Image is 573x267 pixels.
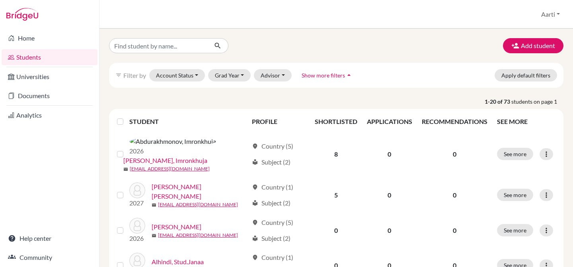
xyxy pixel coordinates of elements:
[152,203,156,207] span: mail
[2,69,97,85] a: Universities
[2,49,97,65] a: Students
[129,234,145,243] p: 2026
[254,69,292,81] button: Advisor
[497,224,533,236] button: See more
[495,69,557,81] button: Apply default filters
[129,112,247,131] th: STUDENT
[252,234,290,243] div: Subject (2)
[129,182,145,198] img: Agas, Mary Margarette Geronda
[123,167,128,172] span: mail
[252,184,258,190] span: location_on
[362,112,417,131] th: APPLICATIONS
[130,165,210,172] a: [EMAIL_ADDRESS][DOMAIN_NAME]
[295,69,360,81] button: Show more filtersarrow_drop_up
[2,30,97,46] a: Home
[252,159,258,165] span: local_library
[158,232,238,239] a: [EMAIL_ADDRESS][DOMAIN_NAME]
[2,230,97,246] a: Help center
[109,38,208,53] input: Find student by name...
[252,141,293,151] div: Country (5)
[345,71,353,79] i: arrow_drop_up
[158,201,238,208] a: [EMAIL_ADDRESS][DOMAIN_NAME]
[2,88,97,104] a: Documents
[497,189,533,201] button: See more
[252,253,293,262] div: Country (1)
[252,143,258,149] span: location_on
[422,226,487,235] p: 0
[485,97,511,106] strong: 1-20 of 73
[310,112,362,131] th: SHORTLISTED
[252,157,290,167] div: Subject (2)
[2,107,97,123] a: Analytics
[422,149,487,159] p: 0
[252,200,258,206] span: local_library
[152,222,201,232] a: [PERSON_NAME]
[310,131,362,177] td: 8
[252,254,258,261] span: location_on
[511,97,563,106] span: students on page 1
[497,148,533,160] button: See more
[2,250,97,265] a: Community
[152,182,248,201] a: [PERSON_NAME] [PERSON_NAME]
[123,72,146,79] span: Filter by
[310,177,362,213] td: 5
[503,38,563,53] button: Add student
[362,131,417,177] td: 0
[123,156,207,165] a: [PERSON_NAME], Imronkhuja
[149,69,205,81] button: Account Status
[252,219,258,226] span: location_on
[362,177,417,213] td: 0
[417,112,492,131] th: RECOMMENDATIONS
[422,190,487,200] p: 0
[208,69,251,81] button: Grad Year
[6,8,38,21] img: Bridge-U
[252,198,290,208] div: Subject (2)
[115,72,122,78] i: filter_list
[492,112,560,131] th: SEE MORE
[129,198,145,208] p: 2027
[129,137,216,146] img: Abdurakhmonov, Imronkhuja
[252,218,293,227] div: Country (5)
[252,182,293,192] div: Country (1)
[152,257,204,267] a: Alhindi, Stud.Janaa
[310,213,362,248] td: 0
[129,146,216,156] p: 2026
[362,213,417,248] td: 0
[152,233,156,238] span: mail
[247,112,310,131] th: PROFILE
[302,72,345,79] span: Show more filters
[129,218,145,234] img: Alfonsi, Emilie
[252,235,258,242] span: local_library
[538,7,563,22] button: Aarti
